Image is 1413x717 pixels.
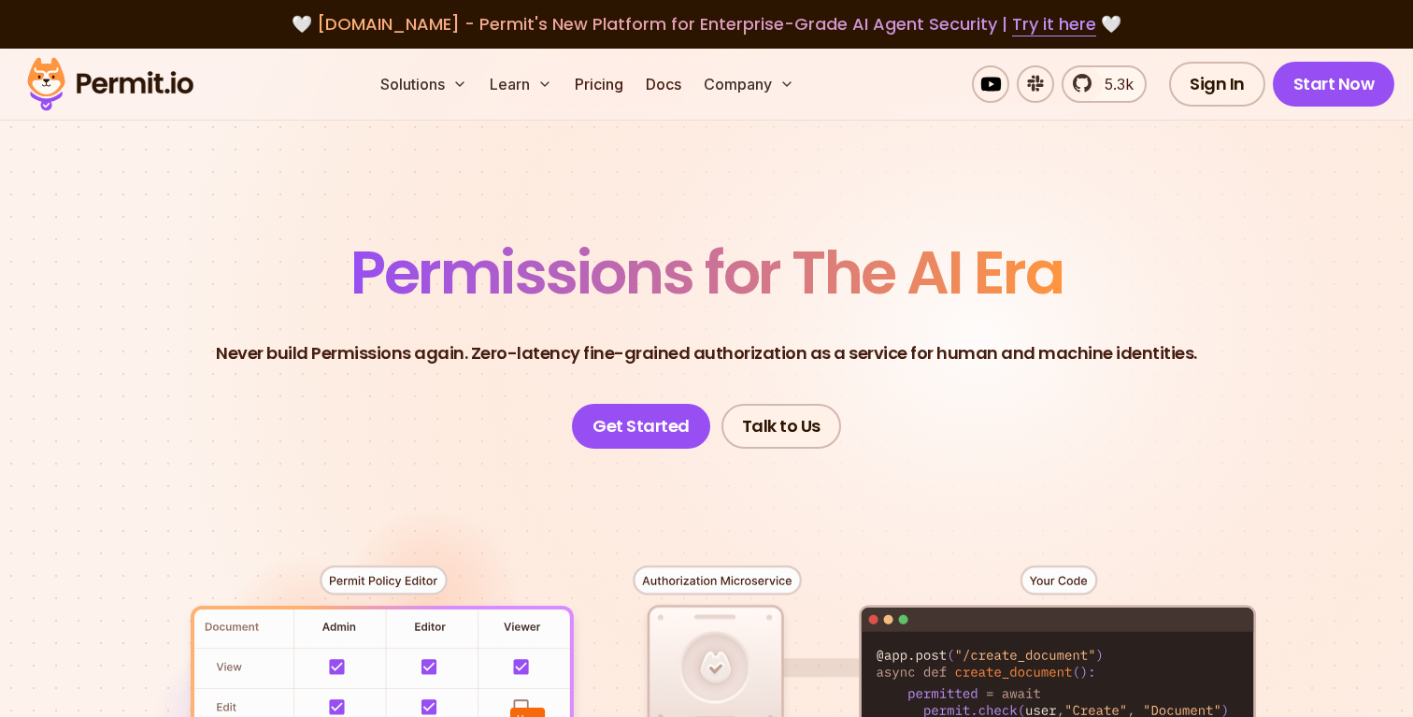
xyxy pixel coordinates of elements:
[696,65,802,103] button: Company
[1093,73,1134,95] span: 5.3k
[373,65,475,103] button: Solutions
[1062,65,1147,103] a: 5.3k
[1169,62,1265,107] a: Sign In
[216,340,1197,366] p: Never build Permissions again. Zero-latency fine-grained authorization as a service for human and...
[567,65,631,103] a: Pricing
[572,404,710,449] a: Get Started
[45,11,1368,37] div: 🤍 🤍
[350,231,1063,314] span: Permissions for The AI Era
[1012,12,1096,36] a: Try it here
[638,65,689,103] a: Docs
[721,404,841,449] a: Talk to Us
[1273,62,1395,107] a: Start Now
[317,12,1096,36] span: [DOMAIN_NAME] - Permit's New Platform for Enterprise-Grade AI Agent Security |
[482,65,560,103] button: Learn
[19,52,202,116] img: Permit logo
